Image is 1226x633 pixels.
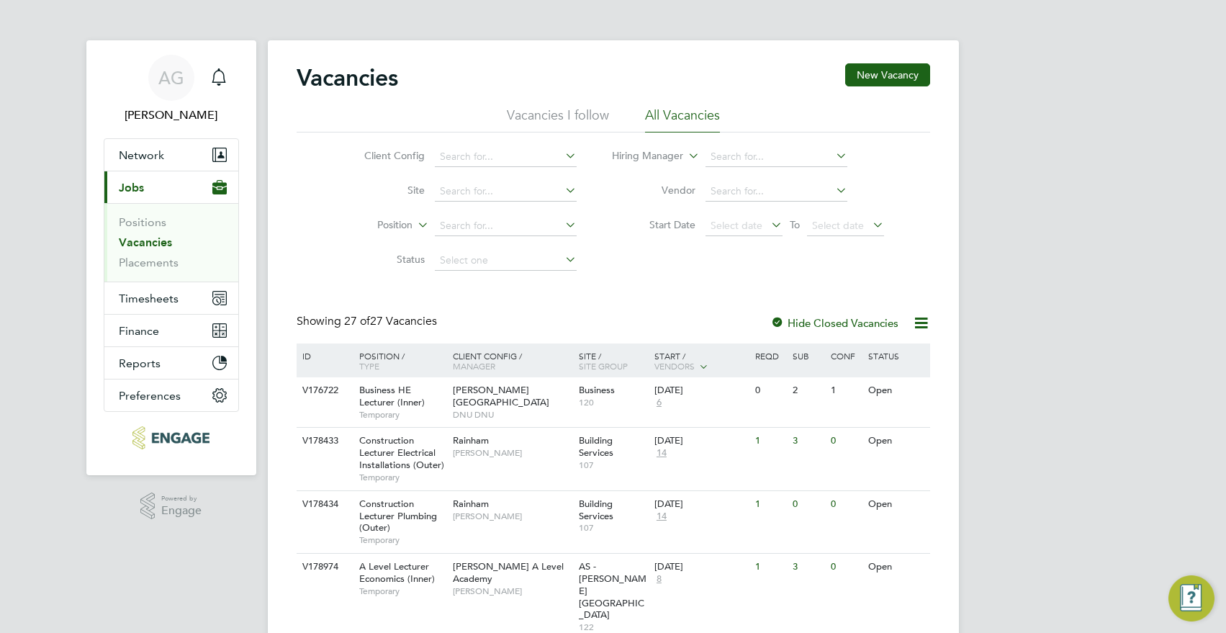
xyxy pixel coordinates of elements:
[453,360,495,372] span: Manager
[654,573,664,585] span: 8
[827,491,865,518] div: 0
[435,181,577,202] input: Search for...
[348,344,449,378] div: Position /
[104,203,238,282] div: Jobs
[132,426,209,449] img: carbonrecruitment-logo-retina.png
[449,344,575,378] div: Client Config /
[579,522,647,534] span: 107
[299,344,349,368] div: ID
[865,554,927,580] div: Open
[865,377,927,404] div: Open
[299,428,349,454] div: V178433
[654,435,748,447] div: [DATE]
[299,554,349,580] div: V178974
[827,428,865,454] div: 0
[119,181,144,194] span: Jobs
[789,344,826,368] div: Sub
[600,149,683,163] label: Hiring Manager
[752,344,789,368] div: Reqd
[140,493,202,520] a: Powered byEngage
[579,621,647,633] span: 122
[651,344,752,380] div: Start /
[654,397,664,409] span: 6
[645,107,720,133] li: All Vacancies
[104,315,238,346] button: Finance
[299,377,349,404] div: V176722
[865,491,927,518] div: Open
[359,560,435,585] span: A Level Lecturer Economics (Inner)
[752,554,789,580] div: 1
[654,385,748,397] div: [DATE]
[119,292,179,305] span: Timesheets
[812,219,864,232] span: Select date
[104,426,239,449] a: Go to home page
[119,215,166,229] a: Positions
[654,498,748,511] div: [DATE]
[359,384,425,408] span: Business HE Lecturer (Inner)
[579,360,628,372] span: Site Group
[435,251,577,271] input: Select one
[845,63,930,86] button: New Vacancy
[119,148,164,162] span: Network
[119,389,181,403] span: Preferences
[359,534,446,546] span: Temporary
[507,107,609,133] li: Vacancies I follow
[344,314,370,328] span: 27 of
[654,511,669,523] span: 14
[342,253,425,266] label: Status
[104,282,238,314] button: Timesheets
[453,434,489,446] span: Rainham
[752,377,789,404] div: 0
[86,40,256,475] nav: Main navigation
[299,491,349,518] div: V178434
[158,68,184,87] span: AG
[104,171,238,203] button: Jobs
[579,397,647,408] span: 120
[789,554,826,580] div: 3
[865,428,927,454] div: Open
[711,219,762,232] span: Select date
[359,434,444,471] span: Construction Lecturer Electrical Installations (Outer)
[579,434,613,459] span: Building Services
[654,561,748,573] div: [DATE]
[453,409,572,421] span: DNU DNU
[297,314,440,329] div: Showing
[613,184,695,197] label: Vendor
[453,384,549,408] span: [PERSON_NAME][GEOGRAPHIC_DATA]
[453,447,572,459] span: [PERSON_NAME]
[119,324,159,338] span: Finance
[119,256,179,269] a: Placements
[579,498,613,522] span: Building Services
[119,356,161,370] span: Reports
[789,428,826,454] div: 3
[752,428,789,454] div: 1
[330,218,413,233] label: Position
[654,360,695,372] span: Vendors
[342,184,425,197] label: Site
[706,181,847,202] input: Search for...
[359,585,446,597] span: Temporary
[575,344,651,378] div: Site /
[104,55,239,124] a: AG[PERSON_NAME]
[453,560,564,585] span: [PERSON_NAME] A Level Academy
[789,491,826,518] div: 0
[752,491,789,518] div: 1
[359,360,379,372] span: Type
[359,498,437,534] span: Construction Lecturer Plumbing (Outer)
[579,384,615,396] span: Business
[161,505,202,517] span: Engage
[789,377,826,404] div: 2
[706,147,847,167] input: Search for...
[359,409,446,421] span: Temporary
[119,235,172,249] a: Vacancies
[453,585,572,597] span: [PERSON_NAME]
[342,149,425,162] label: Client Config
[1168,575,1214,621] button: Engage Resource Center
[453,511,572,522] span: [PERSON_NAME]
[344,314,437,328] span: 27 Vacancies
[297,63,398,92] h2: Vacancies
[579,459,647,471] span: 107
[770,316,898,330] label: Hide Closed Vacancies
[104,347,238,379] button: Reports
[104,107,239,124] span: Ajay Gandhi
